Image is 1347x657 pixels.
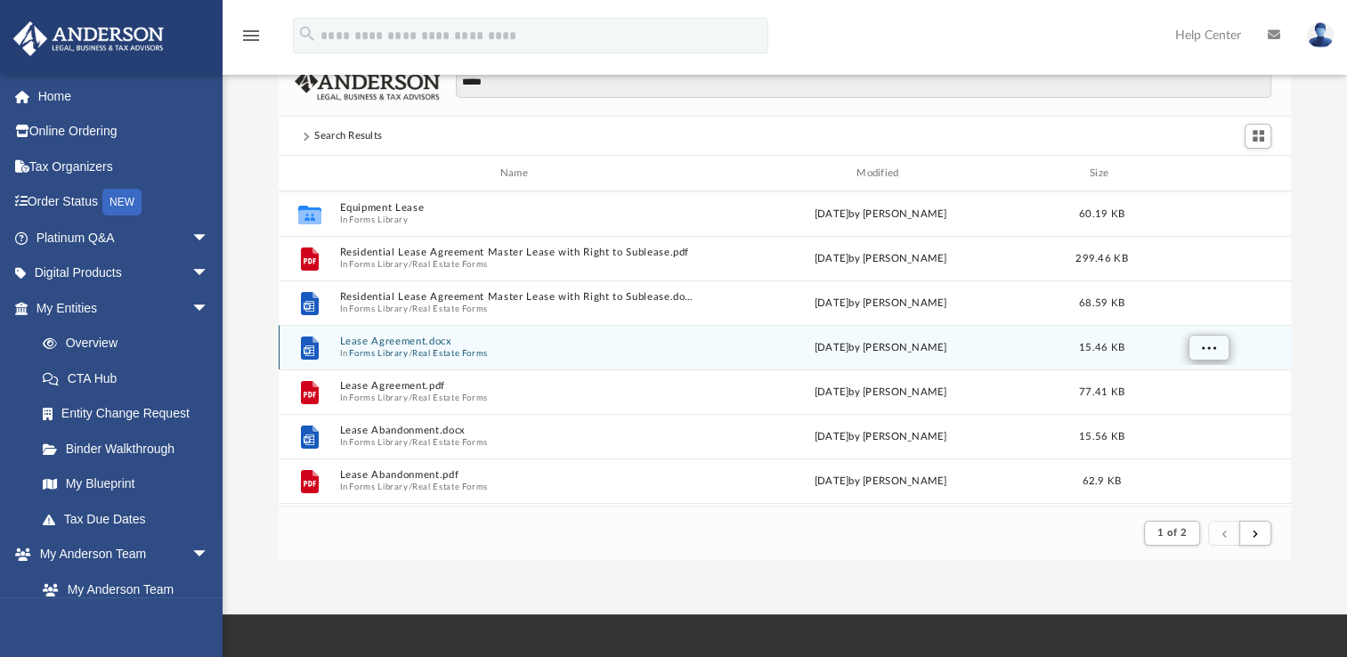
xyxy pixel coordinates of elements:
[412,348,488,360] button: Real Estate Forms
[8,21,169,56] img: Anderson Advisors Platinum Portal
[1079,343,1124,353] span: 15.46 KB
[349,259,408,271] button: Forms Library
[412,259,488,271] button: Real Estate Forms
[1307,22,1334,48] img: User Pic
[12,114,236,150] a: Online Ordering
[12,184,236,221] a: Order StatusNEW
[340,304,695,315] span: In
[12,149,236,184] a: Tax Organizers
[456,65,1271,99] input: Search files and folders
[1079,432,1124,442] span: 15.56 KB
[703,251,1059,267] div: [DATE] by [PERSON_NAME]
[349,437,408,449] button: Forms Library
[1189,335,1229,361] button: More options
[1079,298,1124,308] span: 68.59 KB
[314,128,382,144] div: Search Results
[409,259,412,271] span: /
[412,393,488,404] button: Real Estate Forms
[191,290,227,327] span: arrow_drop_down
[349,393,408,404] button: Forms Library
[12,290,236,326] a: My Entitiesarrow_drop_down
[412,482,488,493] button: Real Estate Forms
[1144,521,1200,546] button: 1 of 2
[340,437,695,449] span: In
[412,304,488,315] button: Real Estate Forms
[12,537,227,572] a: My Anderson Teamarrow_drop_down
[1075,254,1127,264] span: 299.46 KB
[25,361,236,396] a: CTA Hub
[1067,166,1138,182] div: Size
[25,572,218,607] a: My Anderson Team
[702,166,1059,182] div: Modified
[409,304,412,315] span: /
[191,537,227,573] span: arrow_drop_down
[703,296,1059,312] div: [DATE] by [PERSON_NAME]
[339,166,695,182] div: Name
[25,396,236,432] a: Entity Change Request
[340,291,695,303] button: Residential Lease Agreement Master Lease with Right to Sublease.docx
[25,466,227,502] a: My Blueprint
[102,189,142,215] div: NEW
[12,220,236,255] a: Platinum Q&Aarrow_drop_down
[1145,166,1270,182] div: id
[25,431,236,466] a: Binder Walkthrough
[349,348,408,360] button: Forms Library
[349,215,408,226] button: Forms Library
[409,482,412,493] span: /
[287,166,331,182] div: id
[1157,528,1187,538] span: 1 of 2
[703,429,1059,445] div: [DATE] by [PERSON_NAME]
[340,482,695,493] span: In
[1245,124,1271,149] button: Switch to Grid View
[191,220,227,256] span: arrow_drop_down
[340,247,695,258] button: Residential Lease Agreement Master Lease with Right to Sublease.pdf
[340,380,695,392] button: Lease Agreement.pdf
[409,348,412,360] span: /
[409,393,412,404] span: /
[340,393,695,404] span: In
[409,437,412,449] span: /
[1079,387,1124,397] span: 77.41 KB
[340,425,695,436] button: Lease Abandonment.docx
[340,259,695,271] span: In
[279,191,1291,506] div: grid
[703,474,1059,490] div: [DATE] by [PERSON_NAME]
[703,340,1059,356] div: [DATE] by [PERSON_NAME]
[25,501,236,537] a: Tax Due Dates
[340,469,695,481] button: Lease Abandonment.pdf
[1079,209,1124,219] span: 60.19 KB
[1083,476,1122,486] span: 62.9 KB
[191,255,227,292] span: arrow_drop_down
[240,34,262,46] a: menu
[297,24,317,44] i: search
[340,336,695,347] button: Lease Agreement.docx
[340,202,695,214] button: Equipment Lease
[412,437,488,449] button: Real Estate Forms
[340,348,695,360] span: In
[12,255,236,291] a: Digital Productsarrow_drop_down
[703,385,1059,401] div: [DATE] by [PERSON_NAME]
[12,78,236,114] a: Home
[340,215,695,226] span: In
[349,304,408,315] button: Forms Library
[349,482,408,493] button: Forms Library
[703,207,1059,223] div: [DATE] by [PERSON_NAME]
[240,25,262,46] i: menu
[25,326,236,361] a: Overview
